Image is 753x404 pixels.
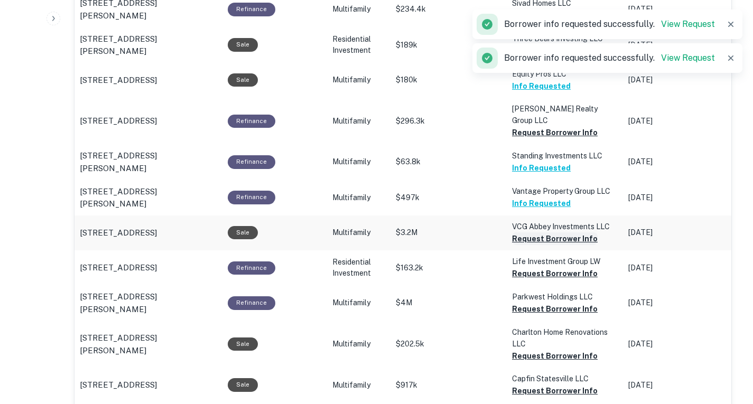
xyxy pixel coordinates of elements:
p: $180k [396,74,501,86]
p: [DATE] [628,156,723,167]
div: This loan purpose was for refinancing [228,261,275,275]
p: $3.2M [396,227,501,238]
button: Info Requested [512,162,571,174]
p: [DATE] [628,192,723,203]
p: [DATE] [628,339,723,350]
p: Multifamily [332,380,385,391]
a: [STREET_ADDRESS] [80,261,217,274]
a: [STREET_ADDRESS] [80,74,217,87]
button: Request Borrower Info [512,267,598,280]
div: This loan purpose was for refinancing [228,191,275,204]
a: [STREET_ADDRESS][PERSON_NAME] [80,185,217,210]
p: Residential Investment [332,257,385,279]
a: View Request [661,53,715,63]
button: Request Borrower Info [512,384,598,397]
button: Info Requested [512,197,571,210]
p: Multifamily [332,297,385,308]
a: [STREET_ADDRESS] [80,379,217,391]
button: Request Borrower Info [512,350,598,362]
p: [STREET_ADDRESS] [80,227,157,239]
p: $202.5k [396,339,501,350]
div: This loan purpose was for refinancing [228,3,275,16]
div: This loan purpose was for refinancing [228,115,275,128]
a: [STREET_ADDRESS] [80,115,217,127]
p: [STREET_ADDRESS] [80,115,157,127]
button: Info Requested [512,80,571,92]
p: Parkwest Holdings LLC [512,291,618,303]
p: [STREET_ADDRESS] [80,74,157,87]
p: Multifamily [332,116,385,127]
p: $163.2k [396,262,501,274]
div: Sale [228,38,258,51]
a: [STREET_ADDRESS][PERSON_NAME] [80,149,217,174]
div: This loan purpose was for refinancing [228,296,275,309]
a: [STREET_ADDRESS][PERSON_NAME] [80,33,217,58]
p: [DATE] [628,116,723,127]
p: [DATE] [628,262,723,274]
button: Request Borrower Info [512,126,598,139]
p: Multifamily [332,156,385,167]
div: Sale [228,73,258,87]
p: Charlton Home Renovations LLC [512,326,618,350]
div: Sale [228,226,258,239]
p: VCG Abbey Investments LLC [512,221,618,232]
iframe: Chat Widget [700,320,753,370]
p: [DATE] [628,297,723,308]
p: [STREET_ADDRESS] [80,379,157,391]
p: Multifamily [332,227,385,238]
p: $917k [396,380,501,391]
button: Request Borrower Info [512,232,598,245]
p: $296.3k [396,116,501,127]
p: Multifamily [332,339,385,350]
a: [STREET_ADDRESS][PERSON_NAME] [80,290,217,315]
p: $4M [396,297,501,308]
p: Vantage Property Group LLC [512,185,618,197]
p: Life Investment Group LW [512,256,618,267]
p: Standing Investments LLC [512,150,618,162]
p: Capfin Statesville LLC [512,373,618,384]
p: Multifamily [332,74,385,86]
button: Request Borrower Info [512,303,598,315]
div: Sale [228,337,258,351]
p: Borrower info requested successfully. [504,18,715,31]
p: Multifamily [332,192,385,203]
a: [STREET_ADDRESS] [80,227,217,239]
p: $63.8k [396,156,501,167]
div: This loan purpose was for refinancing [228,155,275,168]
a: View Request [661,19,715,29]
p: [DATE] [628,4,723,15]
p: [DATE] [628,380,723,391]
div: Sale [228,378,258,391]
p: $189k [396,40,501,51]
p: [PERSON_NAME] Realty Group LLC [512,103,618,126]
p: $497k [396,192,501,203]
p: Multifamily [332,4,385,15]
p: [STREET_ADDRESS] [80,261,157,274]
p: $234.4k [396,4,501,15]
p: Borrower info requested successfully. [504,52,715,64]
p: [DATE] [628,74,723,86]
p: [DATE] [628,227,723,238]
p: Residential Investment [332,34,385,56]
a: [STREET_ADDRESS][PERSON_NAME] [80,332,217,356]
